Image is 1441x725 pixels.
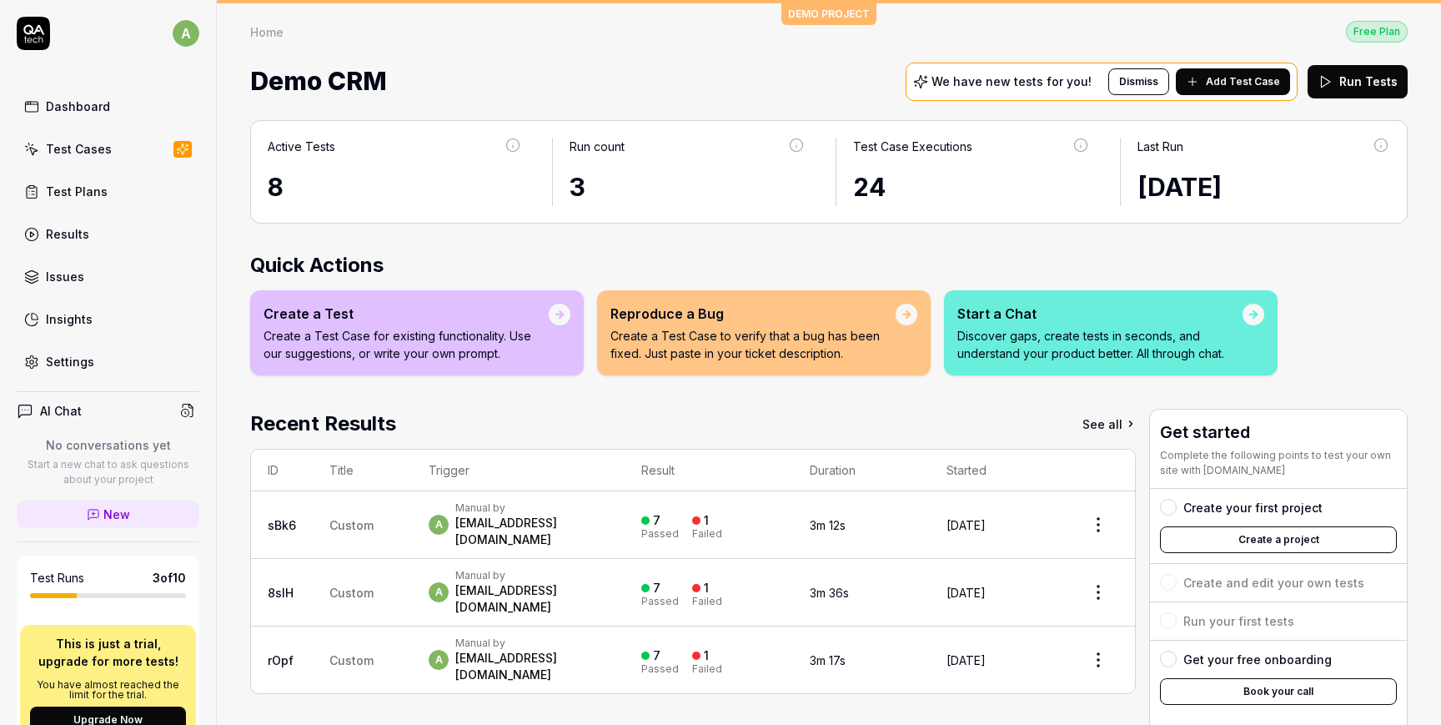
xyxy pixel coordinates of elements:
a: Settings [17,345,199,378]
button: Dismiss [1108,68,1169,95]
div: Manual by [455,637,608,650]
h5: Test Runs [30,571,84,586]
div: 1 [704,513,709,528]
a: Test Plans [17,175,199,208]
div: Test Cases [46,140,112,158]
button: Run Tests [1308,65,1408,98]
th: Result [625,450,793,491]
div: Active Tests [268,138,335,155]
a: See all [1082,409,1136,439]
button: Create a project [1160,526,1397,553]
div: Test Case Executions [853,138,972,155]
button: a [173,17,199,50]
span: a [429,582,449,602]
div: Last Run [1137,138,1183,155]
p: We have new tests for you! [931,76,1092,88]
th: Trigger [412,450,625,491]
div: Home [250,23,284,40]
th: Started [930,450,1062,491]
span: 3 of 10 [153,569,186,587]
div: Failed [692,597,722,607]
time: [DATE] [946,518,986,532]
div: [EMAIL_ADDRESS][DOMAIN_NAME] [455,582,608,616]
p: This is just a trial, upgrade for more tests! [30,635,186,670]
div: Manual by [455,501,608,515]
div: Complete the following points to test your own site with [DOMAIN_NAME] [1160,448,1397,478]
div: Test Plans [46,183,108,200]
p: No conversations yet [17,436,199,454]
p: Create a Test Case to verify that a bug has been fixed. Just paste in your ticket description. [610,327,896,362]
p: Discover gaps, create tests in seconds, and understand your product better. All through chat. [957,327,1243,362]
button: Free Plan [1346,20,1408,43]
div: Passed [641,529,679,539]
div: Start a Chat [957,304,1243,324]
a: 8slH [268,586,294,600]
div: 7 [653,513,660,528]
div: Free Plan [1346,21,1408,43]
a: Results [17,218,199,250]
div: [EMAIL_ADDRESS][DOMAIN_NAME] [455,515,608,548]
h4: AI Chat [40,402,82,420]
time: 3m 12s [810,518,846,532]
time: 3m 36s [810,586,849,600]
a: Insights [17,303,199,335]
span: Custom [329,518,374,532]
time: [DATE] [946,653,986,667]
th: Duration [793,450,930,491]
a: New [17,501,199,528]
div: Passed [641,664,679,674]
div: 1 [704,648,709,663]
a: Dashboard [17,90,199,123]
a: Issues [17,260,199,293]
h2: Quick Actions [250,250,1408,280]
div: Run count [570,138,625,155]
div: 1 [704,581,709,596]
div: Results [46,225,89,243]
time: [DATE] [1137,172,1222,202]
div: 8 [268,169,522,206]
h3: Get started [1160,420,1397,445]
span: Demo CRM [250,59,387,103]
div: Settings [46,353,94,370]
div: Issues [46,268,84,285]
div: Create your first project [1183,499,1323,516]
div: Reproduce a Bug [610,304,896,324]
div: Dashboard [46,98,110,115]
div: Failed [692,664,722,674]
h2: Recent Results [250,409,396,439]
span: a [429,650,449,670]
div: Failed [692,529,722,539]
span: Add Test Case [1206,74,1280,89]
p: You have almost reached the limit for the trial. [30,680,186,700]
time: [DATE] [946,586,986,600]
div: 7 [653,581,660,596]
div: [EMAIL_ADDRESS][DOMAIN_NAME] [455,650,608,683]
span: New [103,506,130,523]
div: 24 [853,169,1090,206]
span: Custom [329,653,374,667]
th: ID [251,450,313,491]
p: Start a new chat to ask questions about your project [17,457,199,487]
th: Title [313,450,412,491]
button: Book your call [1160,678,1397,705]
div: Manual by [455,569,608,582]
a: Test Cases [17,133,199,165]
a: rOpf [268,653,294,667]
button: Add Test Case [1176,68,1290,95]
div: Passed [641,597,679,607]
span: a [429,515,449,535]
p: Create a Test Case for existing functionality. Use our suggestions, or write your own prompt. [264,327,549,362]
time: 3m 17s [810,653,846,667]
div: Create a Test [264,304,549,324]
a: sBk6 [268,518,296,532]
div: 3 [570,169,806,206]
span: Custom [329,586,374,600]
div: Get your free onboarding [1183,651,1332,668]
div: 7 [653,648,660,663]
div: Insights [46,310,93,328]
span: a [173,20,199,47]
